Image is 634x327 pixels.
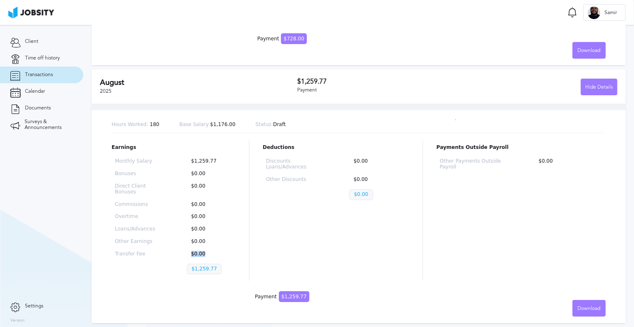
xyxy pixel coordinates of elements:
[263,145,409,151] p: Deductions
[25,119,73,131] span: Surveys & Announcements
[25,303,43,309] span: Settings
[578,48,601,54] span: Download
[187,226,232,232] p: $0.00
[535,159,602,170] p: $0.00
[281,33,307,44] span: $728.00
[257,36,307,42] div: Payment
[179,122,236,128] p: $1,176.00
[115,159,160,164] p: Monthly Salary
[25,105,51,111] span: Documents
[349,189,373,200] p: $0.00
[100,88,112,94] span: 2025
[25,55,60,61] span: Time off history
[349,177,406,183] p: $0.00
[187,251,232,257] p: $0.00
[297,78,457,85] h3: $1,259.77
[581,79,617,96] div: Hide Details
[8,7,54,18] img: ab4bad089aa723f57921c736e9817d99.png
[115,214,160,220] p: Overtime
[279,291,309,302] span: $1,259.77
[266,159,323,170] p: Discounts Loans/Advances
[25,39,38,45] span: Client
[256,122,286,128] p: Draft
[179,121,210,127] span: Base Salary:
[115,226,160,232] p: Loans/Advances
[255,294,309,300] div: Payment
[25,89,45,94] span: Calendar
[115,171,160,177] p: Bonuses
[112,145,236,151] p: Earnings
[440,159,507,170] p: Other Payments Outside Payroll
[115,239,160,245] p: Other Earnings
[112,122,159,128] p: 180
[115,183,160,195] p: Direct Client Bonuses
[115,202,160,208] p: Commissions
[112,121,148,127] span: Hours Worked:
[572,42,606,59] button: Download
[187,239,232,245] p: $0.00
[187,214,232,220] p: $0.00
[349,159,406,170] p: $0.00
[588,7,600,19] div: S
[578,306,601,312] span: Download
[581,79,617,95] button: Hide Details
[297,87,457,93] div: Payment
[600,10,621,16] span: Samir
[583,4,626,21] button: SSamir
[256,121,273,127] span: Status:
[187,202,232,208] p: $0.00
[572,300,606,317] button: Download
[100,78,297,87] h2: August
[187,159,232,164] p: $1,259.77
[266,177,323,183] p: Other Discounts
[25,72,53,78] span: Transactions
[115,251,160,257] p: Transfer Fee
[436,145,606,151] p: Payments Outside Payroll
[10,318,26,323] label: Version:
[187,171,232,177] p: $0.00
[187,264,221,275] p: $1,259.77
[187,183,232,195] p: $0.00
